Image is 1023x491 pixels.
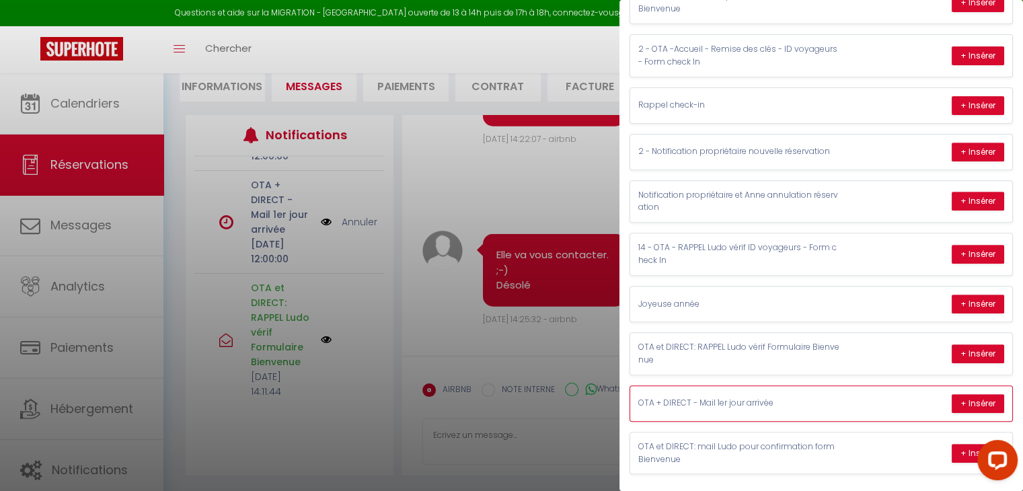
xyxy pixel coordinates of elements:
p: Joyeuse année [638,298,840,311]
p: OTA + DIRECT - Mail 1er jour arrivée [638,397,840,410]
p: 14 - OTA - RAPPEL Ludo vérif ID voyageurs - Form check In [638,241,840,267]
button: + Insérer [952,295,1004,313]
p: OTA et DIRECT: mail Ludo pour confirmation form Bienvenue [638,441,840,466]
button: + Insérer [952,394,1004,413]
p: 2 - Notification propriétaire nouvelle réservation [638,145,840,158]
p: OTA et DIRECT: RAPPEL Ludo vérif Formulaire Bienvenue [638,341,840,367]
button: + Insérer [952,192,1004,211]
button: + Insérer [952,344,1004,363]
button: + Insérer [952,96,1004,115]
iframe: LiveChat chat widget [967,435,1023,491]
button: + Insérer [952,245,1004,264]
p: Rappel check-in [638,99,840,112]
button: + Insérer [952,143,1004,161]
p: Notification propriétaire et Anne annulation réservation [638,189,840,215]
p: 2 - OTA -Accueil - Remise des clés - ID voyageurs - Form check In [638,43,840,69]
button: + Insérer [952,444,1004,463]
button: + Insérer [952,46,1004,65]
